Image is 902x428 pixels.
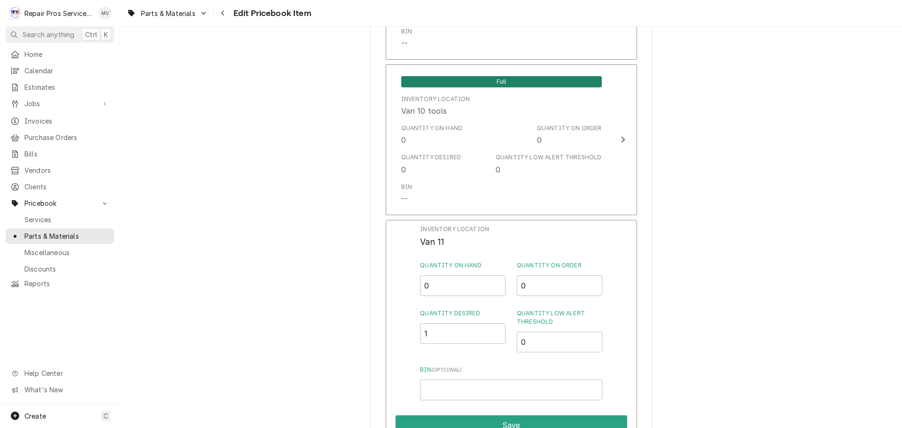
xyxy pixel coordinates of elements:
a: Go to Parts & Materials [123,6,211,21]
span: Bills [24,149,109,159]
div: Van 10 tools [401,105,447,117]
a: Clients [6,179,114,195]
a: Miscellaneous [6,245,114,260]
span: Inventory Location [420,235,602,248]
div: R [8,7,22,20]
div: Inventory Level Edit Form [420,225,602,401]
span: Miscellaneous [24,248,109,257]
a: Vendors [6,163,114,178]
div: Quantity on Order [537,124,602,146]
a: Parts & Materials [6,228,114,244]
div: Bin [401,183,412,204]
a: Go to Pricebook [6,195,114,211]
a: Bills [6,146,114,162]
div: Bin [401,183,412,191]
a: Home [6,47,114,62]
span: Ctrl [85,30,97,39]
label: Quantity on Hand [420,261,505,270]
span: Parts & Materials [24,231,109,241]
div: Quantity Desired [401,153,461,162]
div: Repair Pros Services Inc's Avatar [8,7,22,20]
label: Quantity Low Alert Threshold [517,309,602,326]
span: Vendors [24,165,109,175]
span: Clients [24,182,109,192]
div: 0 [496,164,500,175]
div: Inventory Location [401,95,470,103]
span: Pricebook [24,198,95,208]
div: Bin [401,27,412,49]
a: Calendar [6,63,114,78]
a: Purchase Orders [6,130,114,145]
span: Estimates [24,82,109,92]
span: Jobs [24,99,95,109]
span: Home [24,49,109,59]
a: Estimates [6,79,114,95]
span: Help Center [24,368,109,378]
span: C [103,411,108,421]
span: Van 11 [420,237,444,247]
div: MV [99,7,112,20]
div: 0 [401,134,406,146]
span: Create [24,412,46,420]
div: -- [401,193,408,204]
div: Location [401,95,470,117]
label: Bin [420,366,602,374]
a: Go to What's New [6,382,114,397]
div: -- [401,38,408,49]
a: Discounts [6,261,114,277]
span: Search anything [23,30,74,39]
button: Search anythingCtrlK [6,26,114,43]
div: Bin [401,27,412,36]
div: Quantity on Hand [401,124,463,132]
span: Invoices [24,116,109,126]
div: Inventory Location [420,225,602,248]
div: Quantity on Order [517,261,602,296]
div: Quantity Low Alert Threshold [496,153,601,162]
div: 0 [401,164,406,175]
span: Purchase Orders [24,132,109,142]
div: Repair Pros Services Inc [24,8,93,18]
div: Bin [420,366,602,400]
div: Quantity on Hand [401,124,463,146]
span: Inventory Location [420,225,602,233]
span: Calendar [24,66,109,76]
label: Quantity on Order [517,261,602,270]
span: Services [24,215,109,225]
label: Quantity Desired [420,309,505,318]
span: What's New [24,385,109,395]
div: Quantity on Hand [420,261,505,296]
span: Reports [24,279,109,288]
button: Update Inventory Level [386,64,637,215]
span: ( optional ) [431,367,462,373]
div: Quantity Low Alert Threshold [496,153,601,175]
div: Quantity Desired [420,309,505,352]
span: Full [401,76,602,87]
span: Parts & Materials [141,8,195,18]
div: Quantity Low Alert Threshold [517,309,602,352]
button: Navigate back [216,6,231,21]
a: Go to Jobs [6,96,114,111]
div: 0 [537,134,542,146]
span: Discounts [24,264,109,274]
a: Go to Help Center [6,366,114,381]
div: Mindy Volker's Avatar [99,7,112,20]
div: Full [401,75,602,87]
a: Invoices [6,113,114,129]
div: Quantity on Order [537,124,602,132]
div: Quantity Desired [401,153,461,175]
span: K [104,30,108,39]
span: Edit Pricebook Item [231,7,311,20]
a: Services [6,212,114,227]
a: Reports [6,276,114,291]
